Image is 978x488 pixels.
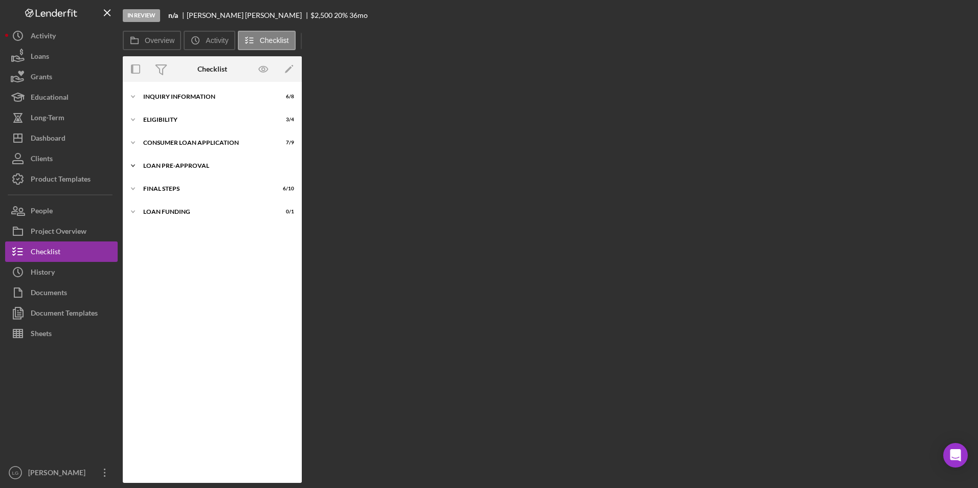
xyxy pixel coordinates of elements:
[349,11,368,19] div: 36 mo
[206,36,228,45] label: Activity
[123,9,160,22] div: In Review
[276,209,294,215] div: 0 / 1
[143,117,269,123] div: Eligibility
[197,65,227,73] div: Checklist
[5,169,118,189] button: Product Templates
[5,128,118,148] button: Dashboard
[5,303,118,323] button: Document Templates
[143,140,269,146] div: Consumer Loan Application
[31,169,91,192] div: Product Templates
[31,282,67,305] div: Documents
[31,201,53,224] div: People
[31,303,98,326] div: Document Templates
[31,148,53,171] div: Clients
[5,282,118,303] button: Documents
[5,201,118,221] button: People
[31,221,86,244] div: Project Overview
[5,262,118,282] button: History
[276,94,294,100] div: 6 / 8
[5,66,118,87] button: Grants
[26,462,92,485] div: [PERSON_NAME]
[5,221,118,241] button: Project Overview
[276,186,294,192] div: 6 / 10
[31,107,64,130] div: Long-Term
[276,140,294,146] div: 7 / 9
[31,241,60,264] div: Checklist
[260,36,289,45] label: Checklist
[5,241,118,262] button: Checklist
[143,163,289,169] div: Loan Pre-Approval
[5,323,118,344] button: Sheets
[31,87,69,110] div: Educational
[943,443,968,468] div: Open Intercom Messenger
[238,31,296,50] button: Checklist
[31,26,56,49] div: Activity
[5,107,118,128] button: Long-Term
[5,462,118,483] button: LG[PERSON_NAME]
[168,11,178,19] b: n/a
[334,11,348,19] div: 20 %
[5,46,118,66] button: Loans
[143,186,269,192] div: FINAL STEPS
[184,31,235,50] button: Activity
[123,31,181,50] button: Overview
[31,46,49,69] div: Loans
[5,26,118,46] button: Activity
[5,148,118,169] button: Clients
[12,470,19,476] text: LG
[187,11,310,19] div: [PERSON_NAME] [PERSON_NAME]
[145,36,174,45] label: Overview
[31,262,55,285] div: History
[310,11,332,19] span: $2,500
[31,128,65,151] div: Dashboard
[31,66,52,90] div: Grants
[31,323,52,346] div: Sheets
[5,87,118,107] button: Educational
[143,209,269,215] div: Loan Funding
[143,94,269,100] div: Inquiry Information
[276,117,294,123] div: 3 / 4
